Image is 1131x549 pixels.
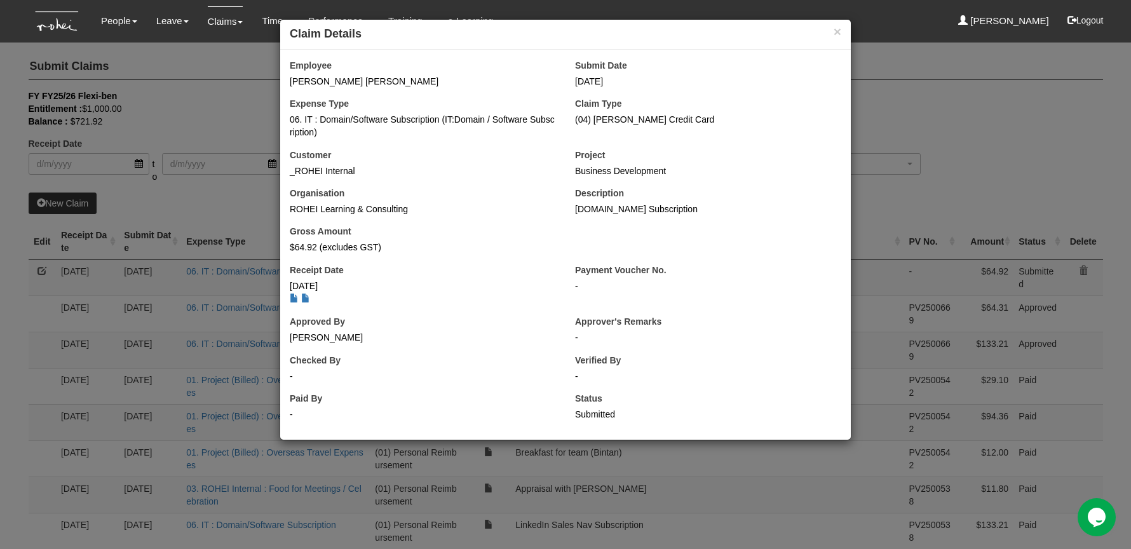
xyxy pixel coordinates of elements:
[575,203,841,215] div: [DOMAIN_NAME] Subscription
[290,203,556,215] div: ROHEI Learning & Consulting
[575,149,605,161] label: Project
[290,97,349,110] label: Expense Type
[290,27,362,40] b: Claim Details
[834,25,841,38] button: ×
[290,280,556,305] div: [DATE]
[575,75,841,88] div: [DATE]
[575,187,624,200] label: Description
[575,408,841,421] div: Submitted
[575,264,667,276] label: Payment Voucher No.
[290,187,344,200] label: Organisation
[290,392,322,405] label: Paid By
[575,315,661,328] label: Approver's Remarks
[290,331,556,344] div: [PERSON_NAME]
[290,75,556,88] div: [PERSON_NAME] [PERSON_NAME]
[290,315,345,328] label: Approved By
[575,59,627,72] label: Submit Date
[1078,498,1118,536] iframe: chat widget
[290,264,344,276] label: Receipt Date
[575,280,841,292] div: -
[575,331,841,344] div: -
[290,241,556,254] div: $64.92 (excludes GST)
[575,97,622,110] label: Claim Type
[290,149,331,161] label: Customer
[290,225,351,238] label: Gross Amount
[575,354,621,367] label: Verified By
[575,370,841,383] div: -
[290,59,332,72] label: Employee
[290,113,556,139] div: 06. IT : Domain/Software Subscription (IT:Domain / Software Subscription)
[290,165,556,177] div: _ROHEI Internal
[575,165,841,177] div: Business Development
[575,113,841,126] div: (04) [PERSON_NAME] Credit Card
[290,370,556,383] div: -
[575,392,602,405] label: Status
[290,354,341,367] label: Checked By
[290,408,556,421] div: -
